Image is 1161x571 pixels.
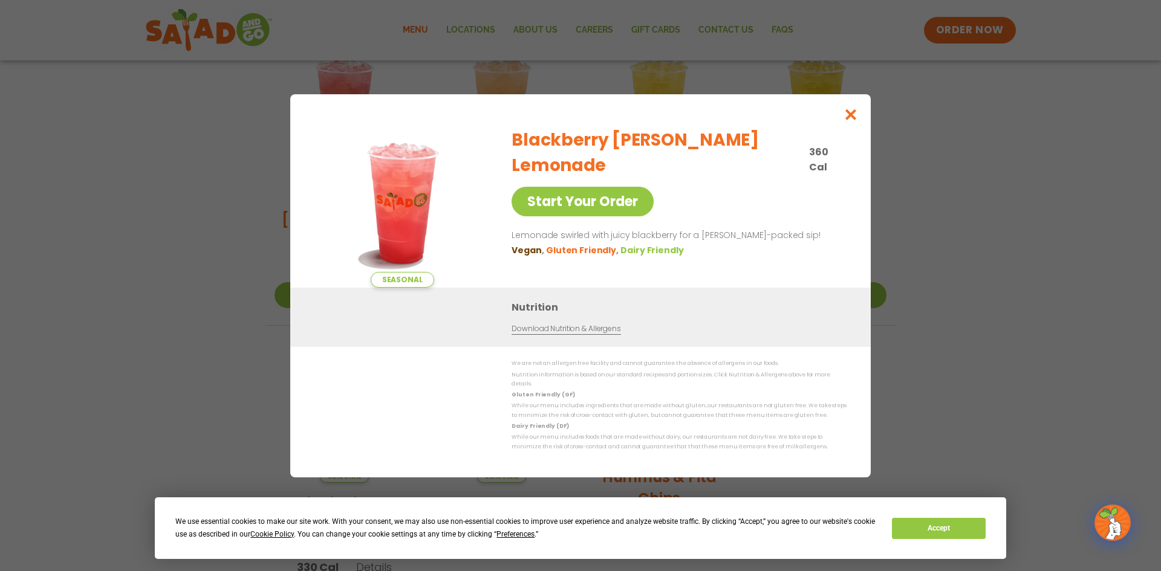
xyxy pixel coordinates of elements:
span: Cookie Policy [250,530,294,538]
strong: Gluten Friendly (GF) [512,391,574,398]
p: While our menu includes foods that are made without dairy, our restaurants are not dairy free. We... [512,433,847,451]
a: Start Your Order [512,187,654,216]
p: We are not an allergen free facility and cannot guarantee the absence of allergens in our foods. [512,359,847,368]
p: Lemonade swirled with juicy blackberry for a [PERSON_NAME]-packed sip! [512,228,842,243]
img: wpChatIcon [1096,506,1130,540]
a: Download Nutrition & Allergens [512,323,620,335]
li: Vegan [512,244,546,256]
img: Featured product photo for Blackberry Bramble Lemonade [317,118,487,288]
li: Dairy Friendly [620,244,686,256]
div: We use essential cookies to make our site work. With your consent, we may also use non-essential ... [175,515,877,541]
p: While our menu includes ingredients that are made without gluten, our restaurants are not gluten ... [512,401,847,420]
span: Seasonal [371,272,434,288]
strong: Dairy Friendly (DF) [512,422,568,430]
button: Accept [892,518,985,539]
li: Gluten Friendly [546,244,620,256]
button: Close modal [831,94,871,135]
div: Cookie Consent Prompt [155,497,1006,559]
h2: Blackberry [PERSON_NAME] Lemonade [512,127,802,178]
span: Preferences [496,530,535,538]
h3: Nutrition [512,300,853,315]
p: 360 Cal [809,144,842,175]
p: Nutrition information is based on our standard recipes and portion sizes. Click Nutrition & Aller... [512,370,847,389]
